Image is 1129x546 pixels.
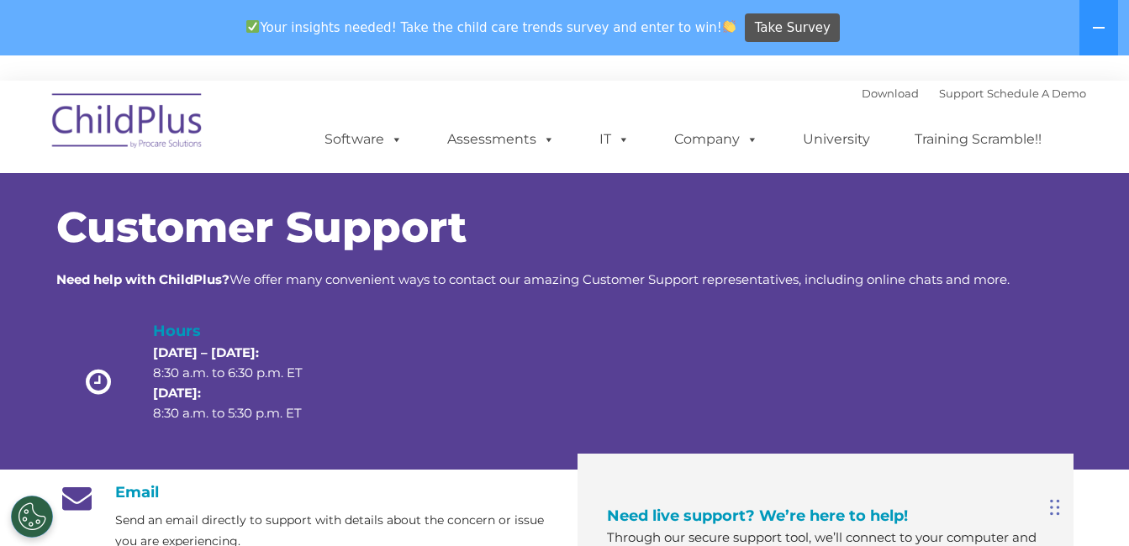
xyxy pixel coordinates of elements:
[607,507,908,525] span: Need live support? We’re here to help!
[583,123,646,156] a: IT
[1050,482,1060,533] div: Drag
[56,202,467,253] span: Customer Support
[723,20,736,33] img: 👏
[308,123,419,156] a: Software
[153,343,331,423] p: 8:30 a.m. to 6:30 p.m. ET 8:30 a.m. to 5:30 p.m. ET
[752,27,1129,546] iframe: Chat Widget
[56,483,552,501] h4: Email
[657,123,775,156] a: Company
[56,271,1010,287] span: We offer many convenient ways to contact our amazing Customer Support representatives, including ...
[11,496,53,538] button: Cookies Settings
[153,319,331,343] h4: Hours
[44,81,212,165] img: ChildPlus by Procare Solutions
[745,13,840,43] a: Take Survey
[153,344,259,360] strong: [DATE] – [DATE]:
[755,13,831,43] span: Take Survey
[246,20,259,33] img: ✅
[153,385,201,401] strong: [DATE]:
[430,123,572,156] a: Assessments
[56,271,229,287] strong: Need help with ChildPlus?
[240,11,743,44] span: Your insights needed! Take the child care trends survey and enter to win!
